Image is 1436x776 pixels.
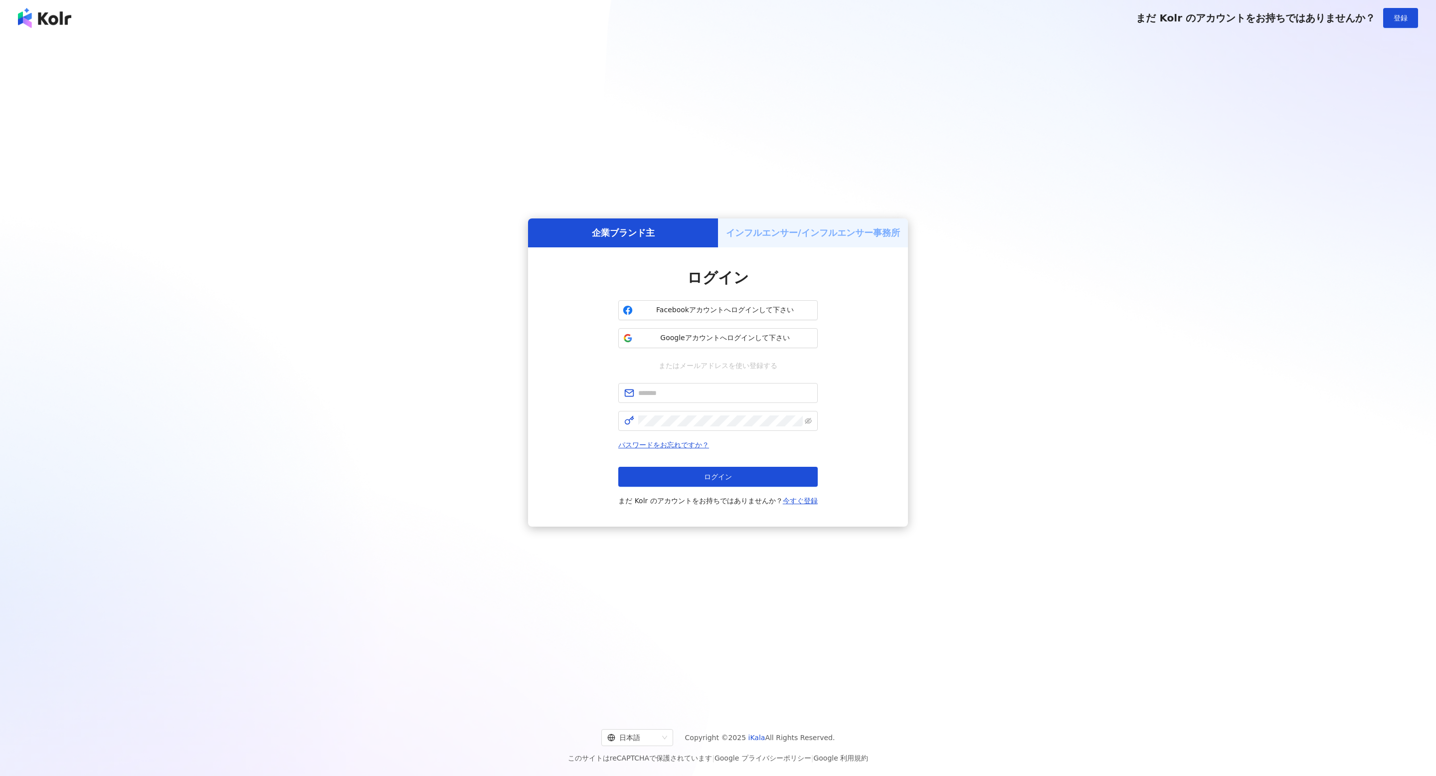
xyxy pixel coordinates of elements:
[618,495,818,507] span: まだ Kolr のアカウントをお持ちではありませんか？
[1383,8,1418,28] button: 登録
[592,226,655,239] h5: 企業ブランド主
[18,8,71,28] img: logo
[811,754,814,762] span: |
[637,305,813,315] span: Facebookアカウントへログインして下さい
[685,732,835,744] span: Copyright © 2025 All Rights Reserved.
[1136,12,1375,24] span: まだ Kolr のアカウントをお持ちではありませんか？
[726,226,900,239] h5: インフルエンサー/インフルエンサー事務所
[704,473,732,481] span: ログイン
[712,754,715,762] span: |
[748,734,765,742] a: iKala
[618,300,818,320] button: Facebookアカウントへログインして下さい
[1394,14,1408,22] span: 登録
[783,497,818,505] a: 今すぐ登録
[618,467,818,487] button: ログイン
[618,441,709,449] a: パスワードをお忘れですか？
[618,328,818,348] button: Googleアカウントへログインして下さい
[805,417,812,424] span: eye-invisible
[715,754,811,762] a: Google プライバシーポリシー
[568,752,869,764] span: このサイトはreCAPTCHAで保護されています
[813,754,868,762] a: Google 利用規約
[652,360,784,371] span: またはメールアドレスを使い登録する
[607,730,658,746] div: 日本語
[687,269,749,286] span: ログイン
[637,333,813,343] span: Googleアカウントへログインして下さい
